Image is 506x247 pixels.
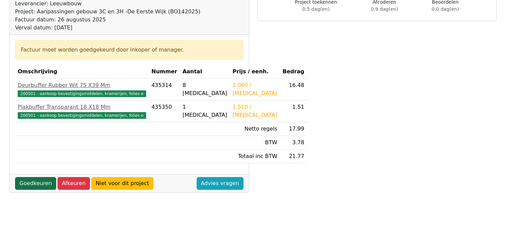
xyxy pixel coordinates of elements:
span: 200501 - aankoop bevestigingsmiddelen, kramerijen, folies e [18,112,146,119]
a: Afkeuren [58,177,90,190]
th: Nummer [149,65,180,79]
th: Prijs / eenh. [230,65,280,79]
td: BTW [230,136,280,150]
a: Niet voor dit project [91,177,154,190]
div: 1 [MEDICAL_DATA] [183,103,227,119]
td: 17.99 [280,122,307,136]
span: 200501 - aankoop bevestigingsmiddelen, kramerijen, folies e [18,90,146,97]
a: Plakbuffer Transparant 18 X18 Mm200501 - aankoop bevestigingsmiddelen, kramerijen, folies e [18,103,146,119]
a: Advies vragen [197,177,243,190]
div: Deurbuffer Rubber Wit 75 X39 Mm [18,81,146,89]
td: 435314 [149,79,180,100]
td: Netto regels [230,122,280,136]
span: 0.9 dag(en) [371,6,398,12]
span: 0.0 dag(en) [432,6,459,12]
td: 1.51 [280,100,307,122]
div: 8 [MEDICAL_DATA] [183,81,227,97]
div: 1.510 / [MEDICAL_DATA] [232,103,277,119]
td: 16.48 [280,79,307,100]
div: Factuur moet worden goedgekeurd door inkoper of manager. [21,46,238,54]
a: Deurbuffer Rubber Wit 75 X39 Mm200501 - aankoop bevestigingsmiddelen, kramerijen, folies e [18,81,146,97]
th: Bedrag [280,65,307,79]
th: Aantal [180,65,230,79]
div: Plakbuffer Transparant 18 X18 Mm [18,103,146,111]
div: Project: Aanpassingen gebouw 3C en 3H -De Eerste Wijk (BO142025) [15,8,200,16]
div: Verval datum: [DATE] [15,24,200,32]
div: Factuur datum: 26 augustus 2025 [15,16,200,24]
td: Totaal inc BTW [230,150,280,163]
div: 2.060 / [MEDICAL_DATA] [232,81,277,97]
a: Goedkeuren [15,177,56,190]
span: 0.5 dag(en) [302,6,329,12]
td: 435350 [149,100,180,122]
td: 21.77 [280,150,307,163]
td: 3.78 [280,136,307,150]
th: Omschrijving [15,65,149,79]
